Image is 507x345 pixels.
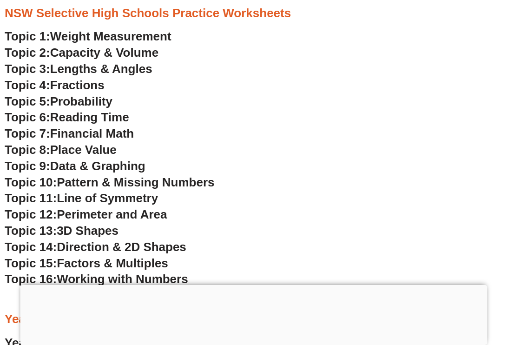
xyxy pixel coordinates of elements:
span: Topic 16: [5,272,57,286]
a: Topic 15:Factors & Multiples [5,256,168,270]
span: Topic 2: [5,46,50,60]
span: Line of Symmetry [57,191,158,205]
span: 3D Shapes [57,224,119,238]
span: Topic 4: [5,78,50,92]
a: Topic 2:Capacity & Volume [5,46,158,60]
a: Topic 4:Fractions [5,78,105,92]
span: Data & Graphing [50,159,145,173]
a: Topic 10:Pattern & Missing Numbers [5,175,214,189]
span: Reading Time [50,110,129,124]
a: Topic 5:Probability [5,94,112,108]
span: Lengths & Angles [50,62,152,76]
a: Topic 3:Lengths & Angles [5,62,152,76]
span: Capacity & Volume [50,46,158,60]
span: Pattern & Missing Numbers [57,175,214,189]
span: Topic 1: [5,29,50,43]
h3: NSW Selective High Schools Practice Worksheets [5,6,502,21]
span: Factors & Multiples [57,256,168,270]
span: Topic 5: [5,94,50,108]
span: Weight Measurement [50,29,171,43]
span: Topic 8: [5,143,50,157]
a: Topic 12:Perimeter and Area [5,207,167,221]
span: Working with Numbers [57,272,188,286]
span: Topic 9: [5,159,50,173]
a: Topic 9:Data & Graphing [5,159,145,173]
span: Topic 6: [5,110,50,124]
span: Topic 12: [5,207,57,221]
span: Financial Math [50,126,134,140]
span: Topic 3: [5,62,50,76]
a: Topic 7:Financial Math [5,126,134,140]
span: Topic 11: [5,191,57,205]
a: Topic 11:Line of Symmetry [5,191,158,205]
span: Place Value [50,143,117,157]
span: Fractions [50,78,105,92]
span: Topic 13: [5,224,57,238]
span: Perimeter and Area [57,207,167,221]
iframe: Chat Widget [348,240,507,345]
a: Topic 16:Working with Numbers [5,272,188,286]
span: Topic 14: [5,240,57,254]
a: Topic 13:3D Shapes [5,224,119,238]
a: Topic 6:Reading Time [5,110,129,124]
span: Direction & 2D Shapes [57,240,186,254]
span: Topic 7: [5,126,50,140]
span: Topic 15: [5,256,57,270]
iframe: Advertisement [20,285,487,343]
span: Probability [50,94,112,108]
span: Topic 10: [5,175,57,189]
h3: Year 7 Math Worksheets [5,312,502,327]
a: Topic 1:Weight Measurement [5,29,171,43]
a: Topic 8:Place Value [5,143,117,157]
a: Topic 14:Direction & 2D Shapes [5,240,186,254]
